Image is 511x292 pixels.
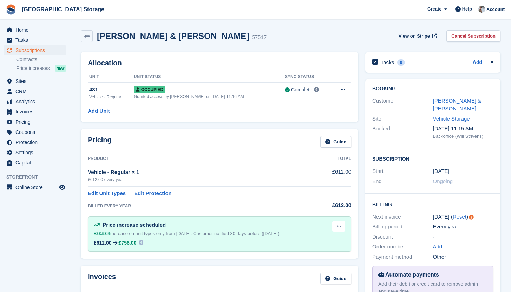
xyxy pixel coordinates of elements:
span: Help [462,6,472,13]
img: Will Strivens [478,6,485,13]
div: Billing period [372,223,433,231]
span: increase on unit types only from [DATE]. [94,231,192,236]
a: Add [433,243,443,251]
div: [DATE] 11:15 AM [433,125,494,133]
a: [GEOGRAPHIC_DATA] Storage [19,4,107,15]
a: menu [4,25,66,35]
h2: [PERSON_NAME] & [PERSON_NAME] [97,31,249,41]
th: Product [88,153,302,164]
span: Sites [15,76,58,86]
span: Storefront [6,174,70,181]
span: Protection [15,137,58,147]
a: menu [4,148,66,157]
h2: Billing [372,201,493,208]
a: menu [4,86,66,96]
div: End [372,177,433,186]
span: Occupied [134,86,165,93]
a: Price increases NEW [16,64,66,72]
a: menu [4,107,66,117]
div: Order number [372,243,433,251]
span: Tasks [15,35,58,45]
span: Price increase scheduled [103,222,166,228]
span: £756.00 [119,240,137,246]
img: icon-info-grey-7440780725fd019a000dd9b08b2336e03edf1995a4989e88bcd33f0948082b44.svg [314,87,319,92]
span: Analytics [15,97,58,106]
span: Capital [15,158,58,168]
a: Reset [453,214,466,220]
span: View on Stripe [399,33,430,40]
div: Vehicle - Regular × 1 [88,168,302,176]
a: [PERSON_NAME] & [PERSON_NAME] [433,98,481,112]
th: Unit [88,71,134,83]
div: - [433,233,494,241]
h2: Pricing [88,136,112,148]
span: Ongoing [433,178,453,184]
div: Booked [372,125,433,139]
img: stora-icon-8386f47178a22dfd0bd8f6a31ec36ba5ce8667c1dd55bd0f319d3a0aa187defe.svg [6,4,16,15]
span: Customer notified 30 days before ([DATE]). [193,231,280,236]
div: Tooltip anchor [468,214,474,220]
div: Backoffice (Will Strivens) [433,133,494,140]
a: Preview store [58,183,66,192]
span: Create [427,6,441,13]
span: Account [486,6,505,13]
a: Cancel Subscription [446,30,500,42]
a: menu [4,97,66,106]
span: Pricing [15,117,58,127]
div: Discount [372,233,433,241]
div: £612.00 every year [88,176,302,183]
div: [DATE] ( ) [433,213,494,221]
h2: Subscription [372,155,493,162]
a: View on Stripe [396,30,438,42]
th: Total [302,153,351,164]
div: NEW [55,65,66,72]
td: £612.00 [302,164,351,186]
div: Site [372,115,433,123]
div: Granted access by [PERSON_NAME] on [DATE] 11:16 AM [134,93,285,100]
div: Vehicle - Regular [89,94,134,100]
div: Payment method [372,253,433,261]
div: Complete [291,86,312,93]
a: Edit Protection [134,189,172,197]
h2: Allocation [88,59,351,67]
a: menu [4,117,66,127]
div: 0 [397,59,405,66]
a: Guide [320,273,351,284]
span: Coupons [15,127,58,137]
a: menu [4,137,66,147]
img: icon-info-931a05b42745ab749e9cb3f8fd5492de83d1ef71f8849c2817883450ef4d471b.svg [139,240,143,245]
a: menu [4,182,66,192]
div: Automate payments [378,271,487,279]
a: menu [4,45,66,55]
time: 2024-10-17 00:00:00 UTC [433,167,450,175]
div: Next invoice [372,213,433,221]
th: Sync Status [285,71,331,83]
div: Start [372,167,433,175]
div: Every year [433,223,494,231]
th: Unit Status [134,71,285,83]
a: menu [4,76,66,86]
span: Invoices [15,107,58,117]
div: +23.53% [94,230,111,237]
a: Contracts [16,56,66,63]
div: 481 [89,86,134,94]
a: menu [4,35,66,45]
a: Add [473,59,482,67]
div: Customer [372,97,433,113]
span: Online Store [15,182,58,192]
a: Edit Unit Types [88,189,126,197]
a: menu [4,127,66,137]
span: Home [15,25,58,35]
span: Price increases [16,65,50,72]
h2: Tasks [381,59,394,66]
a: menu [4,158,66,168]
span: CRM [15,86,58,96]
a: Add Unit [88,107,110,115]
div: £612.00 [94,240,112,246]
h2: Booking [372,86,493,92]
div: 57517 [252,33,267,41]
span: Subscriptions [15,45,58,55]
div: Other [433,253,494,261]
a: Vehicle Storage [433,116,470,122]
div: BILLED EVERY YEAR [88,203,302,209]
